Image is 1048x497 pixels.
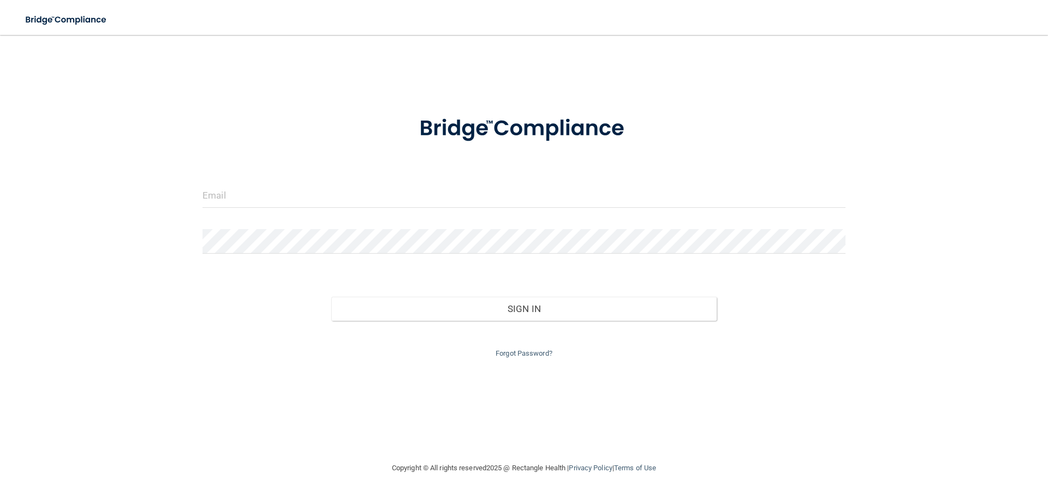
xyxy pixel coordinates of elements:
[569,464,612,472] a: Privacy Policy
[325,451,723,486] div: Copyright © All rights reserved 2025 @ Rectangle Health | |
[496,349,552,357] a: Forgot Password?
[331,297,717,321] button: Sign In
[614,464,656,472] a: Terms of Use
[397,100,651,157] img: bridge_compliance_login_screen.278c3ca4.svg
[203,183,845,208] input: Email
[16,9,117,31] img: bridge_compliance_login_screen.278c3ca4.svg
[859,420,1035,463] iframe: Drift Widget Chat Controller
